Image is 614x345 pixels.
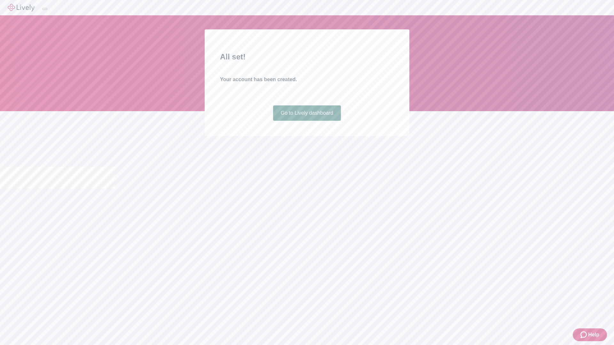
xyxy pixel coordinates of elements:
[220,76,394,83] h4: Your account has been created.
[220,51,394,63] h2: All set!
[273,105,341,121] a: Go to Lively dashboard
[573,328,607,341] button: Zendesk support iconHelp
[42,8,47,10] button: Log out
[8,4,35,11] img: Lively
[588,331,599,339] span: Help
[580,331,588,339] svg: Zendesk support icon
